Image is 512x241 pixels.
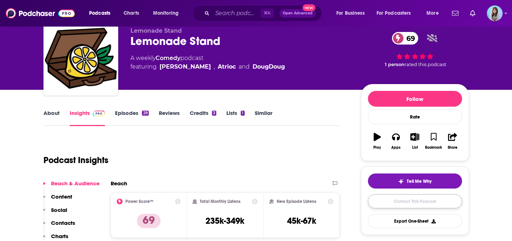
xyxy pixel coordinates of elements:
div: Bookmark [425,145,442,150]
p: Charts [51,233,68,240]
button: open menu [148,8,188,19]
button: Content [43,193,72,207]
img: Podchaser - Follow, Share and Rate Podcasts [6,6,75,20]
a: InsightsPodchaser Pro [70,110,105,126]
h2: New Episode Listens [277,199,316,204]
button: Social [43,207,67,220]
span: 1 person [385,62,405,67]
span: Lemonade Stand [130,27,182,34]
span: New [303,4,315,11]
div: 29 [142,111,148,116]
input: Search podcasts, credits, & more... [212,8,260,19]
button: Share [443,128,462,154]
span: featuring [130,62,285,71]
h2: Reach [111,180,127,187]
button: tell me why sparkleTell Me Why [368,173,462,189]
div: 69 1 personrated this podcast [361,27,469,72]
p: Social [51,207,67,213]
h2: Total Monthly Listens [200,199,240,204]
a: DougDoug [253,62,285,71]
img: tell me why sparkle [398,179,404,184]
button: List [405,128,424,154]
a: Similar [255,110,272,126]
a: Credits3 [190,110,216,126]
img: User Profile [487,5,503,21]
a: About [43,110,60,126]
button: Export One-Sheet [368,214,462,228]
img: Lemonade Stand [45,22,117,94]
a: Episodes29 [115,110,148,126]
div: 1 [241,111,244,116]
button: open menu [331,8,374,19]
div: A weekly podcast [130,54,285,71]
h3: 235k-349k [206,215,244,226]
span: Monitoring [153,8,179,18]
button: Follow [368,91,462,107]
div: List [412,145,418,150]
a: Lists1 [226,110,244,126]
a: Show notifications dropdown [467,7,478,19]
span: ⌘ K [260,9,274,18]
p: Contacts [51,219,75,226]
span: For Podcasters [377,8,411,18]
p: 69 [137,214,161,228]
div: Search podcasts, credits, & more... [199,5,329,22]
span: Charts [124,8,139,18]
img: Podchaser Pro [93,111,105,116]
p: Content [51,193,72,200]
span: 69 [399,32,419,45]
h2: Power Score™ [125,199,153,204]
span: Logged in as ana.predescu.hkr [487,5,503,21]
span: Tell Me Why [407,179,432,184]
button: open menu [421,8,448,19]
a: Charts [119,8,143,19]
button: Contacts [43,219,75,233]
button: open menu [372,8,421,19]
a: Contact This Podcast [368,194,462,208]
div: Share [448,145,457,150]
a: Aiden Calvin [160,62,211,71]
button: Bookmark [424,128,443,154]
span: Open Advanced [283,11,313,15]
p: Reach & Audience [51,180,100,187]
span: rated this podcast [405,62,446,67]
div: Apps [391,145,401,150]
h3: 45k-67k [287,215,316,226]
div: 3 [212,111,216,116]
a: Reviews [159,110,180,126]
a: Atrioc [218,62,236,71]
button: Apps [387,128,405,154]
button: open menu [84,8,120,19]
div: Play [373,145,381,150]
button: Show profile menu [487,5,503,21]
button: Play [368,128,387,154]
div: Rate [368,110,462,124]
span: , [214,62,215,71]
span: For Business [336,8,365,18]
span: and [239,62,250,71]
button: Open AdvancedNew [280,9,316,18]
button: Reach & Audience [43,180,100,193]
h1: Podcast Insights [43,155,109,166]
a: 69 [392,32,419,45]
a: Show notifications dropdown [449,7,461,19]
a: Comedy [156,55,180,61]
span: Podcasts [89,8,110,18]
span: More [426,8,439,18]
